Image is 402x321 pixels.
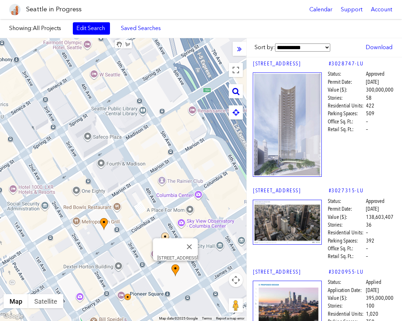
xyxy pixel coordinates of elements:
[362,41,396,53] a: Download
[9,24,66,32] label: Showing:
[366,237,374,245] span: 392
[366,286,379,294] span: [DATE]
[253,200,322,245] img: 36.jpg
[328,213,365,221] span: Value ($):
[328,229,365,237] span: Residential Units:
[202,316,212,320] a: Terms
[366,229,368,237] span: –
[329,60,364,68] a: #3028747-LU
[328,110,365,117] span: Parking Spaces:
[328,197,365,205] span: Status:
[4,294,28,308] button: Show street map
[275,43,330,52] select: Sort by:
[328,126,365,133] span: Retail Sq. Ft.:
[229,298,243,313] button: Drag Pegman onto the map to open Street View
[2,312,25,321] img: Google
[366,70,384,78] span: Approved
[366,302,374,310] span: 100
[328,221,365,229] span: Stories:
[253,60,327,68] a: [STREET_ADDRESS]
[366,294,394,302] span: 395,000,000
[328,78,365,86] span: Permit Date:
[253,268,327,276] a: [STREET_ADDRESS]
[255,43,330,52] label: Sort by:
[366,310,378,318] span: 1,020
[366,252,368,260] span: –
[115,40,123,48] button: Stop drawing
[328,294,365,302] span: Value ($):
[328,237,365,245] span: Parking Spaces:
[157,255,198,261] div: [STREET_ADDRESS]
[366,94,372,102] span: 58
[366,278,381,286] span: Applied
[366,78,379,86] span: [DATE]
[366,118,368,126] span: –
[328,70,365,78] span: Status:
[159,316,198,320] span: Map data ©2025 Google
[216,316,244,320] a: Report a map error
[73,22,110,34] a: Edit Search
[123,40,132,48] button: Draw a shape
[2,312,25,321] a: Open this area in Google Maps (opens a new window)
[229,63,243,77] button: Toggle fullscreen view
[329,187,364,194] a: #3027315-LU
[328,118,365,126] span: Office Sq. Ft.:
[328,102,365,110] span: Residential Units:
[366,86,394,94] span: 300,000,000
[366,102,374,110] span: 422
[366,213,394,221] span: 138,603,407
[366,197,384,205] span: Approved
[28,294,63,308] button: Show satellite imagery
[328,245,365,252] span: Office Sq. Ft.:
[328,310,365,318] span: Residential Units:
[366,205,379,213] span: [DATE]
[26,5,82,14] h1: Seattle in Progress
[229,273,243,287] button: Map camera controls
[328,286,365,294] span: Application Date:
[328,302,365,310] span: Stories:
[329,268,364,276] a: #3020955-LU
[366,110,374,117] span: 509
[181,238,198,255] button: Close
[366,126,368,133] span: –
[253,187,327,194] a: [STREET_ADDRESS]
[366,245,368,252] span: –
[366,221,372,229] span: 36
[33,25,61,31] span: All Projects
[328,205,365,213] span: Permit Date:
[253,72,322,177] img: 68.jpg
[117,22,165,34] a: Saved Searches
[328,86,365,94] span: Value ($):
[9,4,21,15] img: favicon-96x96.png
[328,94,365,102] span: Stories:
[328,278,365,286] span: Status:
[328,252,365,260] span: Retail Sq. Ft.:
